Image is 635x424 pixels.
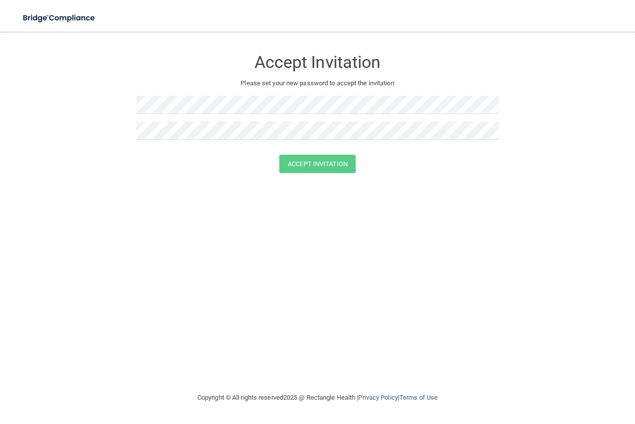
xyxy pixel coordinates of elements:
a: Privacy Policy [358,394,397,401]
img: bridge_compliance_login_screen.278c3ca4.svg [15,8,104,28]
div: Copyright © All rights reserved 2025 @ Rectangle Health | | [136,382,499,414]
p: Please set your new password to accept the invitation [144,77,491,89]
button: Accept Invitation [279,155,356,173]
h3: Accept Invitation [136,53,499,71]
a: Terms of Use [399,394,438,401]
